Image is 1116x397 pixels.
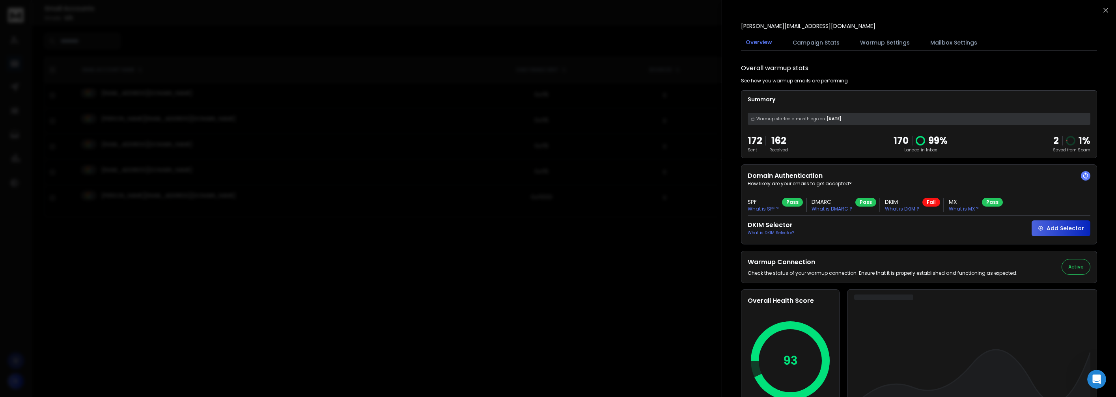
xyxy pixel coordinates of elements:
div: Hi [PERSON_NAME], [13,167,123,175]
p: What is SPF ? [748,206,779,212]
div: Close [138,3,153,17]
div: [DATE] [6,113,151,123]
p: 99 % [928,134,948,147]
button: Upload attachment [37,258,44,265]
div: Also, it’s important to adjust the content of your emails as well, as spammy content could be cau... [13,36,123,67]
p: [PERSON_NAME][EMAIL_ADDRESS][DOMAIN_NAME] [741,22,875,30]
p: The team can also help [38,10,98,18]
h3: DKIM [885,198,919,206]
h3: DMARC [812,198,852,206]
div: The health score of 93 reflects the overall condition of your email account based on multiple fac... [13,175,123,252]
h2: DKIM Selector [748,220,794,230]
p: 170 [894,134,909,147]
button: Active [1062,259,1090,275]
strong: 2 [1053,134,1059,147]
div: Hi [PERSON_NAME],The health score of 93 reflects the overall condition of your email account base... [6,162,129,319]
div: Pass [855,198,876,207]
p: How likely are your emails to get accepted? [748,181,1090,187]
button: Gif picker [25,258,31,265]
p: Check the status of your warmup connection. Ensure that it is properly established and functionin... [748,270,1017,276]
h1: Box [38,4,50,10]
p: 172 [748,134,762,147]
button: go back [5,3,20,18]
h2: Domain Authentication [748,171,1090,181]
button: Warmup Settings [855,34,914,51]
p: What is DKIM Selector? [748,230,794,236]
div: Okay. But why does it say my health score is 93 for that account? Is it not updated? [35,128,145,151]
h3: MX [949,198,979,206]
p: What is MX ? [949,206,979,212]
p: 162 [769,134,788,147]
div: Okay. But why does it say my health score is 93 for that account? Is it not updated? [28,123,151,156]
iframe: Intercom live chat [1087,370,1106,389]
button: Campaign Stats [788,34,844,51]
div: [DATE] [748,113,1090,125]
div: Pass [782,198,803,207]
button: Overview [741,34,777,52]
p: See how you warmup emails are performing [741,78,848,84]
textarea: Message… [7,242,151,255]
button: Mailbox Settings [926,34,982,51]
p: Saved from Spam [1053,147,1090,153]
img: Profile image for Box [22,4,35,17]
p: 1 % [1079,134,1090,147]
h2: Overall Health Score [748,296,833,306]
p: Sent [748,147,762,153]
button: Send a message… [135,255,148,268]
button: Home [123,3,138,18]
div: Raj says… [6,162,151,336]
div: Pass [982,198,1003,207]
div: Fail [922,198,940,207]
div: Nicole says… [6,123,151,162]
span: Warmup started a month ago on [756,116,825,122]
h3: SPF [748,198,779,206]
h2: Warmup Connection [748,257,1017,267]
button: Emoji picker [12,258,19,265]
button: Add Selector [1032,220,1090,236]
p: Summary [748,95,1090,103]
p: Landed in Inbox [894,147,948,153]
p: Received [769,147,788,153]
div: If you continue having problems, we are here to help and we can suggest a strategy that works bes... [13,71,123,102]
p: What is DKIM ? [885,206,919,212]
p: 93 [783,354,798,368]
p: What is DMARC ? [812,206,852,212]
h1: Overall warmup stats [741,63,808,73]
